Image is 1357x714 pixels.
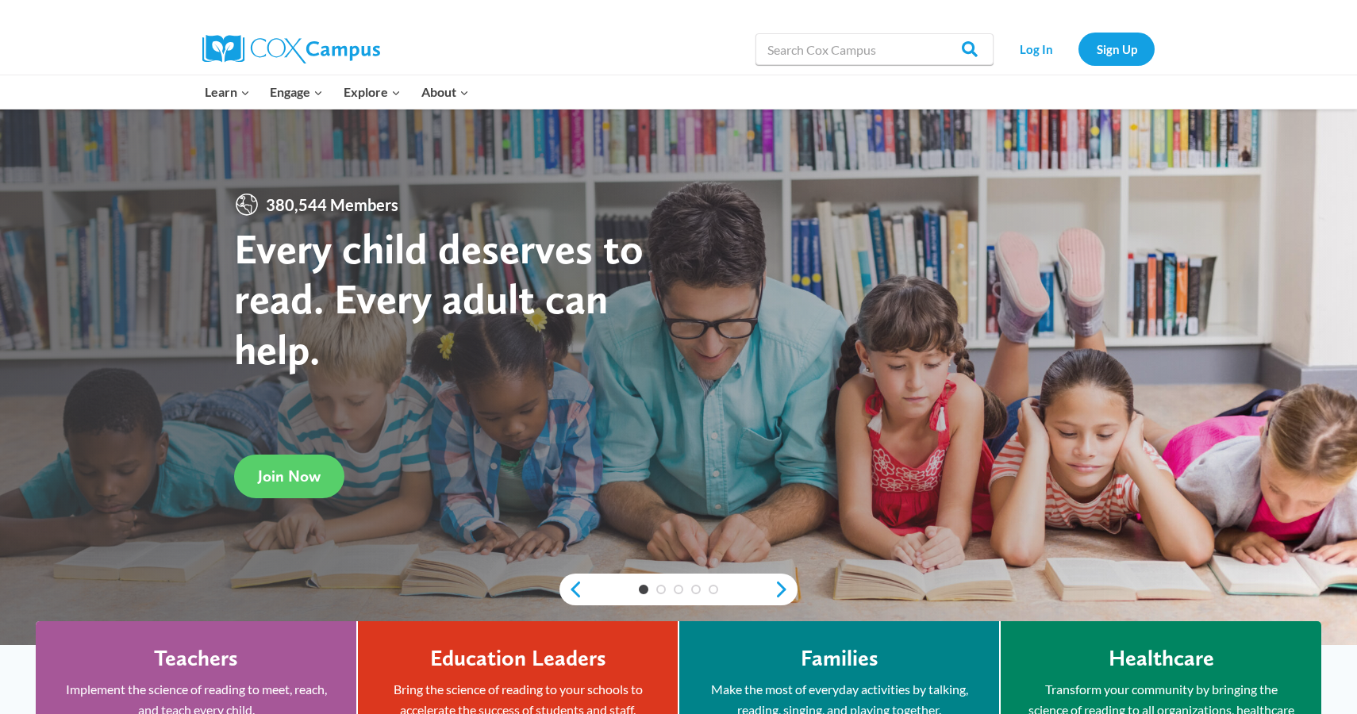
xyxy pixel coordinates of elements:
img: Cox Campus [202,35,380,63]
span: Join Now [258,466,321,486]
a: 2 [656,585,666,594]
h4: Teachers [154,645,238,672]
nav: Secondary Navigation [1001,33,1155,65]
h4: Families [801,645,878,672]
a: Join Now [234,455,344,498]
span: Learn [205,82,250,102]
a: Sign Up [1078,33,1155,65]
nav: Primary Navigation [194,75,479,109]
h4: Education Leaders [430,645,606,672]
a: 5 [709,585,718,594]
span: Engage [270,82,323,102]
a: 4 [691,585,701,594]
span: About [421,82,469,102]
span: Explore [344,82,401,102]
div: content slider buttons [559,574,798,605]
a: previous [559,580,583,599]
a: next [774,580,798,599]
a: 1 [639,585,648,594]
input: Search Cox Campus [755,33,994,65]
a: 3 [674,585,683,594]
a: Log In [1001,33,1071,65]
h4: Healthcare [1109,645,1214,672]
span: 380,544 Members [259,192,405,217]
strong: Every child deserves to read. Every adult can help. [234,223,644,374]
